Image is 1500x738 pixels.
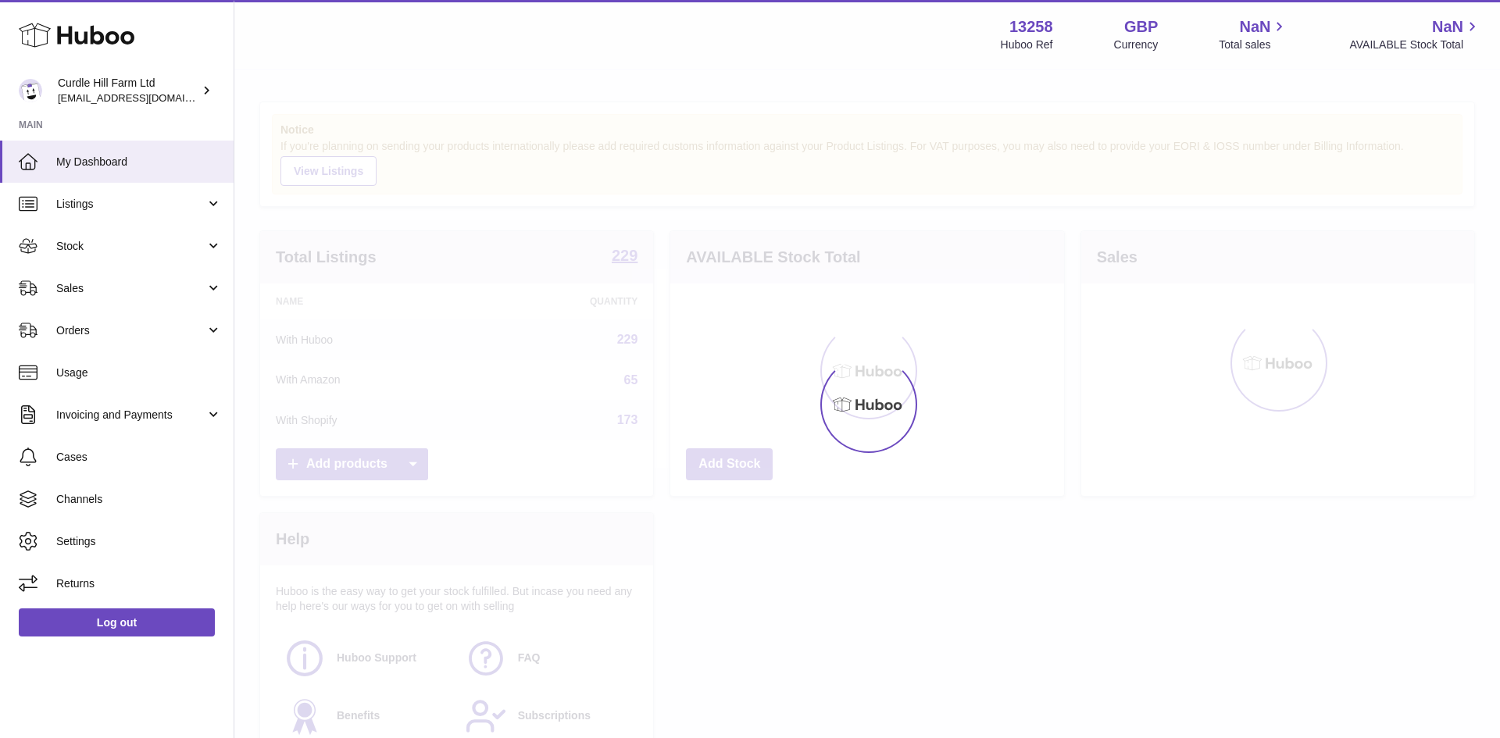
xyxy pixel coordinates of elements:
span: Sales [56,281,205,296]
span: Settings [56,534,222,549]
span: Total sales [1219,37,1288,52]
span: Listings [56,197,205,212]
strong: GBP [1124,16,1158,37]
span: My Dashboard [56,155,222,169]
div: Currency [1114,37,1159,52]
span: [EMAIL_ADDRESS][DOMAIN_NAME] [58,91,230,104]
a: NaN Total sales [1219,16,1288,52]
a: Log out [19,608,215,636]
span: Invoicing and Payments [56,408,205,422]
img: internalAdmin-13258@internal.huboo.com [19,79,42,102]
span: Channels [56,492,222,507]
a: NaN AVAILABLE Stock Total [1349,16,1481,52]
span: Returns [56,576,222,591]
strong: 13258 [1009,16,1053,37]
span: Usage [56,365,222,380]
span: Orders [56,323,205,338]
span: NaN [1239,16,1270,37]
span: AVAILABLE Stock Total [1349,37,1481,52]
div: Curdle Hill Farm Ltd [58,76,198,105]
div: Huboo Ref [1001,37,1053,52]
span: NaN [1432,16,1463,37]
span: Stock [56,239,205,254]
span: Cases [56,450,222,465]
